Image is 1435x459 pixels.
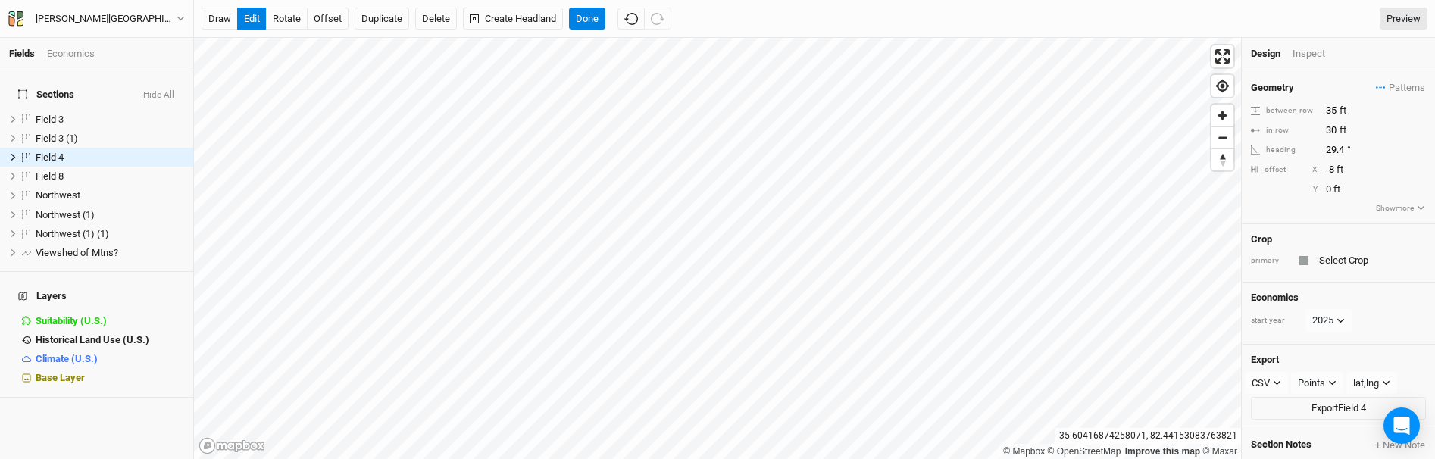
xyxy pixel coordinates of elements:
[569,8,605,30] button: Done
[18,89,74,101] span: Sections
[1251,145,1318,156] div: heading
[1251,47,1280,61] div: Design
[1211,149,1233,170] span: Reset bearing to north
[36,228,184,240] div: Northwest (1) (1)
[1252,376,1270,391] div: CSV
[36,372,184,384] div: Base Layer
[199,437,265,454] a: Mapbox logo
[463,8,563,30] button: Create Headland
[36,334,184,346] div: Historical Land Use (U.S.)
[36,114,184,126] div: Field 3
[1211,126,1233,148] button: Zoom out
[36,315,107,326] span: Suitability (U.S.)
[1376,80,1425,95] span: Patterns
[36,228,109,239] span: Northwest (1) (1)
[1374,439,1426,452] button: + New Note
[1251,439,1312,452] span: Section Notes
[1251,397,1426,420] button: ExportField 4
[36,189,184,201] div: Northwest
[36,247,184,259] div: Viewshed of Mtns?
[202,8,238,30] button: draw
[9,281,184,311] h4: Layers
[1251,255,1289,267] div: primary
[36,209,95,220] span: Northwest (1)
[307,8,349,30] button: offset
[36,11,177,27] div: Warren Wilson College
[1380,8,1427,30] a: Preview
[237,8,267,30] button: edit
[1305,309,1352,332] button: 2025
[1353,376,1379,391] div: lat,lng
[36,353,184,365] div: Climate (U.S.)
[36,334,149,345] span: Historical Land Use (U.S.)
[1315,251,1426,270] input: Select Crop
[36,114,64,125] span: Field 3
[1265,184,1318,195] div: Y
[1251,315,1304,326] div: start year
[36,170,64,182] span: Field 8
[142,90,175,101] button: Hide All
[1251,125,1318,136] div: in row
[1375,201,1426,215] button: Showmore
[36,315,184,327] div: Suitability (U.S.)
[617,8,645,30] button: Undo (^z)
[36,372,85,383] span: Base Layer
[1265,164,1286,176] div: offset
[1251,292,1426,304] h4: Economics
[1211,75,1233,97] button: Find my location
[1125,446,1200,457] a: Improve this map
[1251,105,1318,117] div: between row
[36,11,177,27] div: [PERSON_NAME][GEOGRAPHIC_DATA]
[36,133,78,144] span: Field 3 (1)
[1055,428,1241,444] div: 35.60416874258071 , -82.44153083763821
[1245,372,1288,395] button: CSV
[1211,105,1233,126] button: Zoom in
[1346,372,1397,395] button: lat,lng
[1291,372,1343,395] button: Points
[36,133,184,145] div: Field 3 (1)
[36,151,184,164] div: Field 4
[1375,80,1426,96] button: Patterns
[644,8,671,30] button: Redo (^Z)
[1003,446,1045,457] a: Mapbox
[8,11,186,27] button: [PERSON_NAME][GEOGRAPHIC_DATA]
[47,47,95,61] div: Economics
[1251,354,1426,366] h4: Export
[1251,82,1294,94] h4: Geometry
[266,8,308,30] button: rotate
[9,48,35,59] a: Fields
[36,151,64,163] span: Field 4
[1048,446,1121,457] a: OpenStreetMap
[36,189,80,201] span: Northwest
[1211,45,1233,67] button: Enter fullscreen
[36,209,184,221] div: Northwest (1)
[1202,446,1237,457] a: Maxar
[1251,233,1272,245] h4: Crop
[1293,47,1346,61] div: Inspect
[1211,148,1233,170] button: Reset bearing to north
[36,353,98,364] span: Climate (U.S.)
[194,38,1241,459] canvas: Map
[36,170,184,183] div: Field 8
[1383,407,1420,444] div: Open Intercom Messenger
[415,8,457,30] button: Delete
[1312,164,1318,176] div: X
[355,8,409,30] button: Duplicate
[1298,376,1325,391] div: Points
[36,247,118,258] span: Viewshed of Mtns?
